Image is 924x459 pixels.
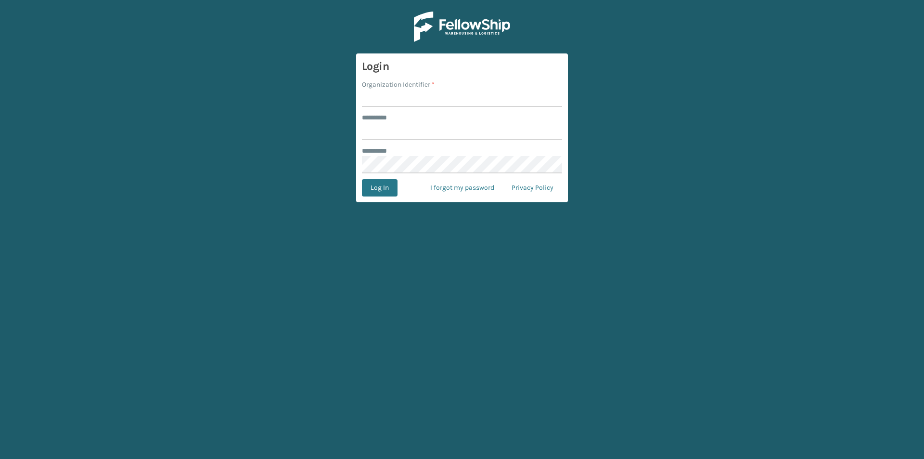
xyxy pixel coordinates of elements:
img: Logo [414,12,510,42]
a: Privacy Policy [503,179,562,197]
h3: Login [362,59,562,74]
label: Organization Identifier [362,79,435,90]
button: Log In [362,179,398,197]
a: I forgot my password [422,179,503,197]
